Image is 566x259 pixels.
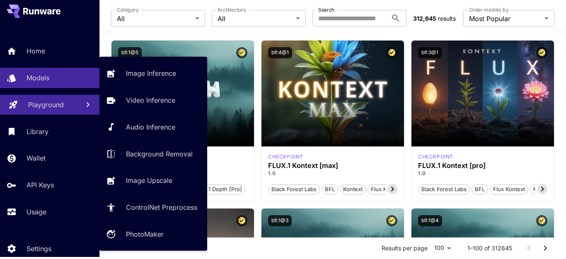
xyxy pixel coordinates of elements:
a: PhotoMaker [99,224,207,245]
p: Image Upscale [126,175,172,185]
p: Settings [27,244,51,254]
span: Most Popular [469,14,541,24]
p: checkpoint [268,153,303,161]
span: 312,645 [413,15,436,22]
span: Black Forest Labs [418,185,469,194]
p: Models [27,73,49,83]
button: bfl:1@3 [268,215,292,226]
span: Flux Kontext [368,185,406,194]
p: checkpoint [418,153,453,161]
span: FLUX.1 Depth [pro] [190,185,245,194]
div: FLUX.1 Kontext [max] [268,153,303,161]
span: results [438,15,456,22]
p: 1.0 [418,170,547,177]
label: Order models by [469,6,508,13]
p: Audio Inference [126,122,175,132]
p: ControlNet Preprocess [126,202,197,212]
span: Kontext [340,185,365,194]
p: Library [27,127,48,137]
span: BFL [322,185,338,194]
a: Image Upscale [99,170,207,191]
button: Certified Model – Vetted for best performance and includes a commercial license. [386,47,397,58]
button: Certified Model – Vetted for best performance and includes a commercial license. [536,47,547,58]
button: Certified Model – Vetted for best performance and includes a commercial license. [536,215,547,226]
span: All [117,14,192,24]
a: Audio Inference [99,117,207,137]
p: PhotoMaker [126,229,164,239]
a: Background Removal [99,144,207,164]
div: 100 [431,242,454,254]
label: Category [117,6,139,13]
label: Search [318,6,334,13]
div: FLUX.1 Kontext [pro] [418,153,453,161]
button: Certified Model – Vetted for best performance and includes a commercial license. [386,215,397,226]
p: Background Removal [126,149,193,159]
span: Black Forest Labs [268,185,319,194]
button: bfl:4@1 [268,47,292,58]
span: BFL [472,185,488,194]
h3: FLUX.1 Kontext [max] [268,162,397,170]
p: API Keys [27,180,54,190]
h3: FLUX.1 Kontext [pro] [418,162,547,170]
p: 1.0 [268,170,397,177]
span: All [218,14,293,24]
button: Certified Model – Vetted for best performance and includes a commercial license. [236,215,247,226]
p: Image Inference [126,68,176,78]
p: Results per page [382,244,428,252]
label: Architecture [218,6,246,13]
button: bfl:3@1 [418,47,442,58]
p: Wallet [27,153,46,163]
p: Video Inference [126,95,175,105]
button: Certified Model – Vetted for best performance and includes a commercial license. [236,47,247,58]
p: 1–100 of 312645 [467,244,512,252]
a: Image Inference [99,63,207,84]
a: Video Inference [99,90,207,110]
button: Go to next page [537,240,554,257]
p: Playground [28,100,64,110]
p: Home [27,46,45,56]
span: Flux Kontext [490,185,528,194]
button: bfl:1@4 [418,215,442,226]
a: ControlNet Preprocess [99,197,207,218]
p: Usage [27,207,46,217]
button: bfl:1@5 [118,47,142,58]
